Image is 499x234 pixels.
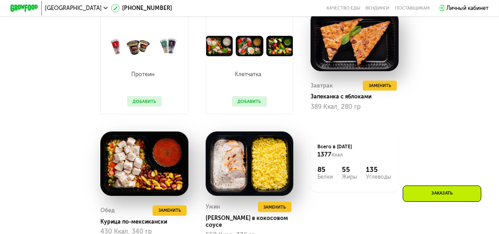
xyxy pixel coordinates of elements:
[366,174,391,180] div: Углеводы
[403,185,481,202] div: Заказать
[366,5,390,11] a: Вендинги
[127,72,158,77] p: Протеин
[318,174,333,180] div: Белки
[311,103,398,111] div: 389 Ккал, 280 гр
[311,93,404,100] div: Запеканка с яблоками
[127,96,162,107] button: Добавить
[232,96,267,107] button: Добавить
[311,81,333,91] div: Завтрак
[158,207,181,214] span: Заменить
[332,152,343,158] span: Ккал
[318,143,392,159] div: Всего в [DATE]
[232,72,263,77] p: Клетчатка
[318,151,332,158] span: 1377
[395,5,430,11] div: поставщикам
[206,202,220,212] div: Ужин
[363,81,396,91] button: Заменить
[342,166,357,174] div: 55
[366,166,391,174] div: 135
[206,215,299,229] div: [PERSON_NAME] в кокосовом соусе
[342,174,357,180] div: Жиры
[111,4,172,12] a: [PHONE_NUMBER]
[45,5,102,11] span: [GEOGRAPHIC_DATA]
[369,82,391,89] span: Заменить
[258,202,291,212] button: Заменить
[326,5,360,11] a: Качество еды
[318,166,333,174] div: 85
[263,204,286,210] span: Заменить
[100,219,194,225] div: Курица по-мексикански
[446,4,489,12] div: Личный кабинет
[100,205,115,216] div: Обед
[153,205,186,216] button: Заменить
